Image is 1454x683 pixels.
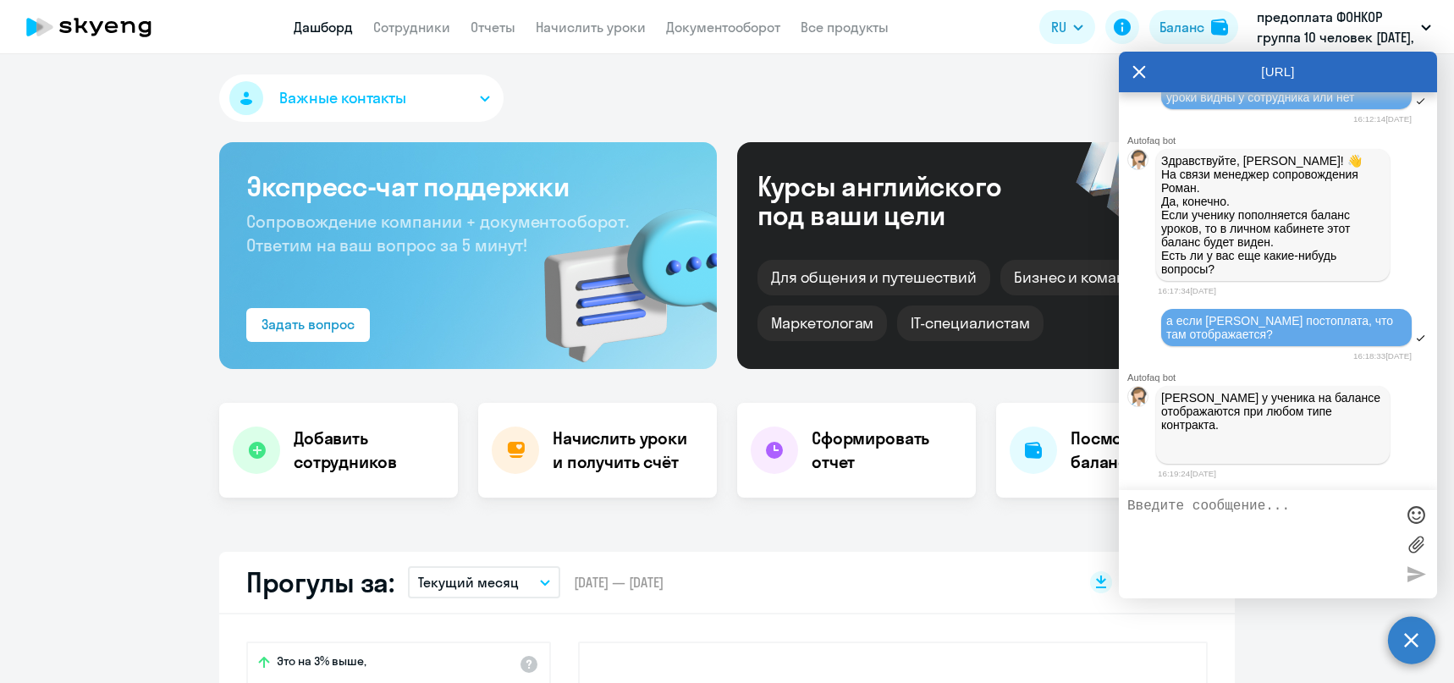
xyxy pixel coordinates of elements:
span: RU [1051,17,1066,37]
label: Лимит 10 файлов [1403,532,1429,557]
button: Задать вопрос [246,308,370,342]
a: Отчеты [471,19,515,36]
div: Autofaq bot [1127,372,1437,383]
a: Документооборот [666,19,780,36]
img: bg-img [520,179,717,369]
img: balance [1211,19,1228,36]
div: IT-специалистам [897,306,1043,341]
h4: Начислить уроки и получить счёт [553,427,700,474]
span: Сопровождение компании + документооборот. Ответим на ваш вопрос за 5 минут! [246,211,629,256]
h4: Сформировать отчет [812,427,962,474]
button: Балансbalance [1149,10,1238,44]
p: [PERSON_NAME] у ученика на балансе отображаются при любом типе контракта. [1161,391,1385,459]
button: Важные контакты [219,74,504,122]
time: 16:18:33[DATE] [1353,351,1412,361]
div: Autofaq bot [1127,135,1437,146]
div: Задать вопрос [262,314,355,334]
a: Все продукты [801,19,889,36]
button: Текущий месяц [408,566,560,598]
h2: Прогулы за: [246,565,394,599]
a: Начислить уроки [536,19,646,36]
h3: Экспресс-чат поддержки [246,169,690,203]
span: [DATE] — [DATE] [574,573,664,592]
time: 16:19:24[DATE] [1158,469,1216,478]
h4: Добавить сотрудников [294,427,444,474]
span: а если [PERSON_NAME] постоплата, что там отображается? [1166,314,1396,341]
div: Маркетологам [757,306,887,341]
button: RU [1039,10,1095,44]
span: Это на 3% выше, [277,653,366,674]
img: bot avatar [1128,387,1149,411]
div: Бизнес и командировки [1000,260,1202,295]
h4: Посмотреть баланс [1071,427,1221,474]
time: 16:12:14[DATE] [1353,114,1412,124]
button: предоплата ФОНКОР группа 10 человек [DATE], Ф.О.Н., ООО [1248,7,1440,47]
a: Дашборд [294,19,353,36]
img: bot avatar [1128,150,1149,174]
div: Курсы английского под ваши цели [757,172,1047,229]
div: Баланс [1159,17,1204,37]
div: Для общения и путешествий [757,260,990,295]
time: 16:17:34[DATE] [1158,286,1216,295]
a: Сотрудники [373,19,450,36]
p: На связи менеджер сопровождения Роман. Да, конечно. Если ученику пополняется баланс уроков, то в ... [1161,168,1385,276]
span: Важные контакты [279,87,406,109]
p: Здравствуйте, [PERSON_NAME]! 👋 [1161,154,1385,168]
p: предоплата ФОНКОР группа 10 человек [DATE], Ф.О.Н., ООО [1257,7,1414,47]
p: Текущий месяц [418,572,519,592]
